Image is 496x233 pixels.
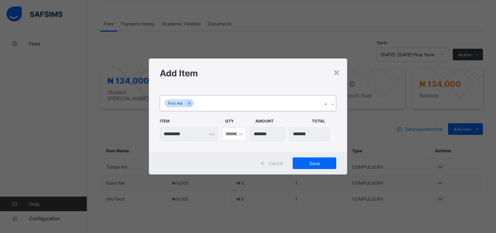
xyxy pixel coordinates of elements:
span: Save [298,161,331,166]
span: Cancel [269,161,283,166]
span: Total [312,115,338,127]
div: First Aid [164,99,186,108]
span: Amount [255,115,308,127]
div: × [333,66,340,78]
span: Item [160,115,221,127]
span: Qty [225,115,252,127]
h1: Add Item [160,68,336,79]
